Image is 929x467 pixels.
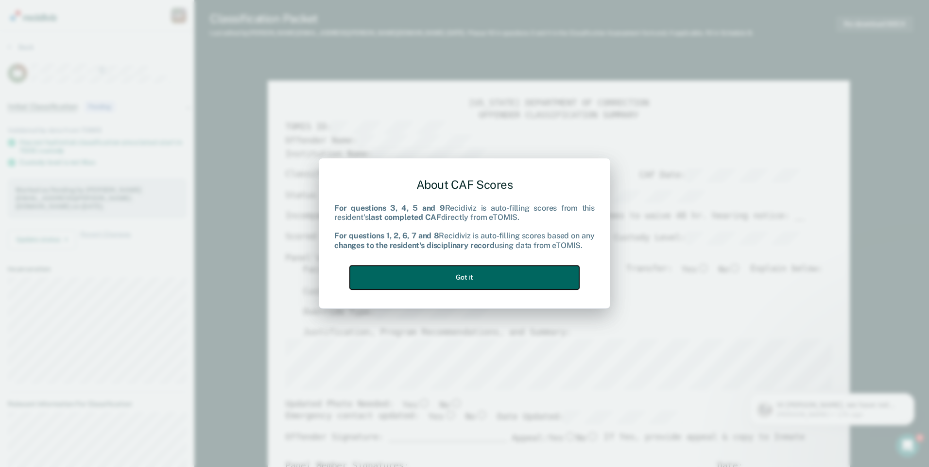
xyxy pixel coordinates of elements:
[334,170,595,200] div: About CAF Scores
[334,232,439,241] b: For questions 1, 2, 6, 7 and 8
[42,37,168,46] p: Message from Kim, sent 17h ago
[15,20,180,52] div: message notification from Kim, 17h ago. Hi Latisha, we have not heard from you in over a month, s...
[334,241,495,250] b: changes to the resident's disciplinary record
[368,213,441,222] b: last completed CAF
[42,28,167,75] span: Hi [PERSON_NAME], we have not heard from you in over a month, so I am closing this particular tic...
[22,29,37,45] img: Profile image for Kim
[334,203,445,213] b: For questions 3, 4, 5 and 9
[334,203,595,250] div: Recidiviz is auto-filling scores from this resident's directly from eTOMIS. Recidiviz is auto-fil...
[350,266,579,289] button: Got it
